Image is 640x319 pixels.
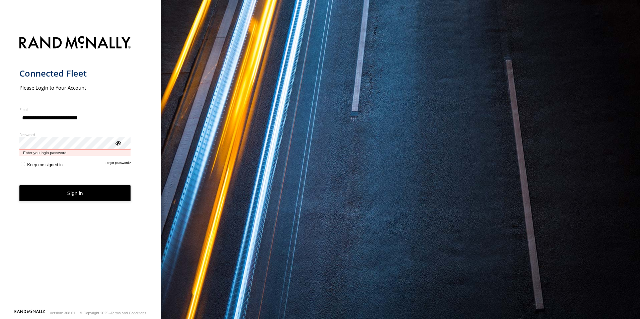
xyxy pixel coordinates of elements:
span: Enter you login password [19,149,131,156]
a: Terms and Conditions [111,311,146,315]
span: Keep me signed in [27,162,63,167]
a: Visit our Website [14,310,45,316]
a: Forgot password? [105,161,131,167]
div: Version: 308.01 [50,311,75,315]
button: Sign in [19,185,131,202]
img: Rand McNally [19,35,131,52]
input: Keep me signed in [21,162,25,166]
label: Email [19,107,131,112]
div: © Copyright 2025 - [80,311,146,315]
form: main [19,32,142,309]
div: ViewPassword [114,139,121,146]
h2: Please Login to Your Account [19,84,131,91]
label: Password [19,132,131,137]
h1: Connected Fleet [19,68,131,79]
